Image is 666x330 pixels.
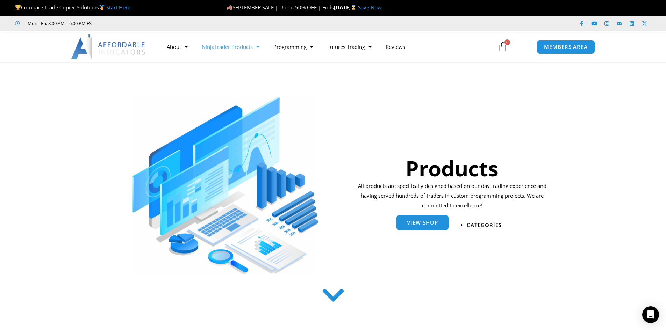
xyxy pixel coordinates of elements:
[461,222,502,228] a: categories
[642,306,659,323] div: Open Intercom Messenger
[334,4,358,11] strong: [DATE]
[227,4,334,11] span: SEPTEMBER SALE | Up To 50% OFF | Ends
[396,216,449,232] a: View Shop
[320,39,379,55] a: Futures Trading
[379,39,412,55] a: Reviews
[227,5,232,10] img: 🍂
[195,39,266,55] a: NinjaTrader Products
[356,181,549,211] p: All products are specifically designed based on our day trading experience and having served hund...
[356,154,549,183] h1: Products
[160,39,195,55] a: About
[71,34,146,59] img: LogoAI | Affordable Indicators – NinjaTrader
[487,37,518,57] a: 0
[132,97,318,274] img: ProductsSection scaled | Affordable Indicators – NinjaTrader
[266,39,320,55] a: Programming
[544,44,588,50] span: MEMBERS AREA
[104,20,209,27] iframe: Customer reviews powered by Trustpilot
[407,221,438,227] span: View Shop
[160,39,490,55] nav: Menu
[99,5,105,10] img: 🥇
[351,5,356,10] img: ⌛
[467,222,502,228] span: categories
[358,4,382,11] a: Save Now
[26,19,94,28] span: Mon - Fri: 8:00 AM – 6:00 PM EST
[537,40,595,54] a: MEMBERS AREA
[106,4,130,11] a: Start Here
[504,39,510,45] span: 0
[15,4,130,11] span: Compare Trade Copier Solutions
[15,5,21,10] img: 🏆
